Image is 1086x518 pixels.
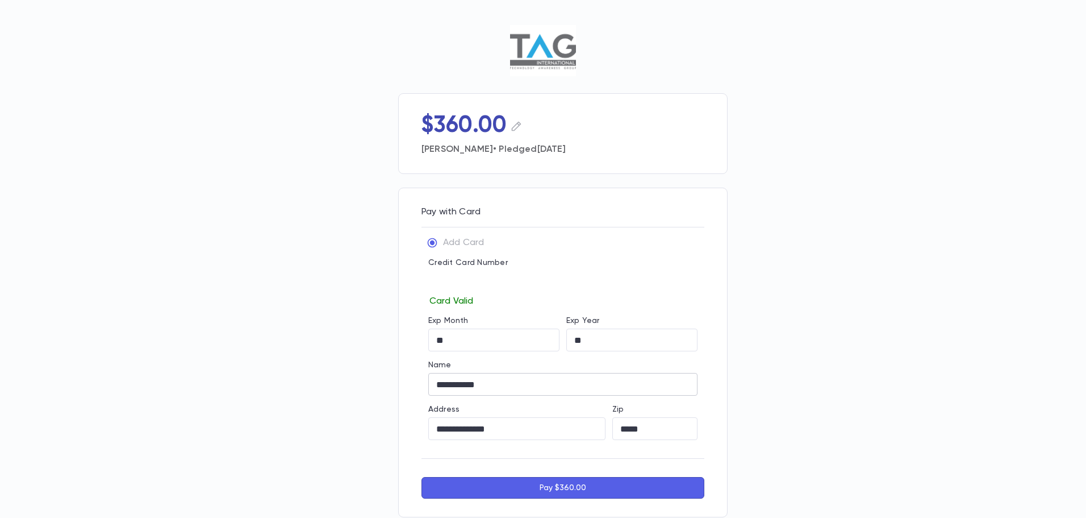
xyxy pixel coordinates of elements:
p: Credit Card Number [428,258,697,267]
label: Exp Month [428,316,468,325]
p: Add Card [443,237,484,248]
button: Pay $360.00 [421,477,704,499]
img: TAG Lakewood [510,25,575,76]
label: Name [428,360,452,370]
p: Card Valid [428,293,697,307]
p: $360.00 [421,112,507,139]
label: Exp Year [566,316,599,325]
p: [PERSON_NAME] • Pledged [DATE] [421,139,704,155]
p: Pay with Card [421,206,704,218]
label: Address [428,405,460,414]
label: Zip [612,405,624,414]
iframe: card [428,271,697,293]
